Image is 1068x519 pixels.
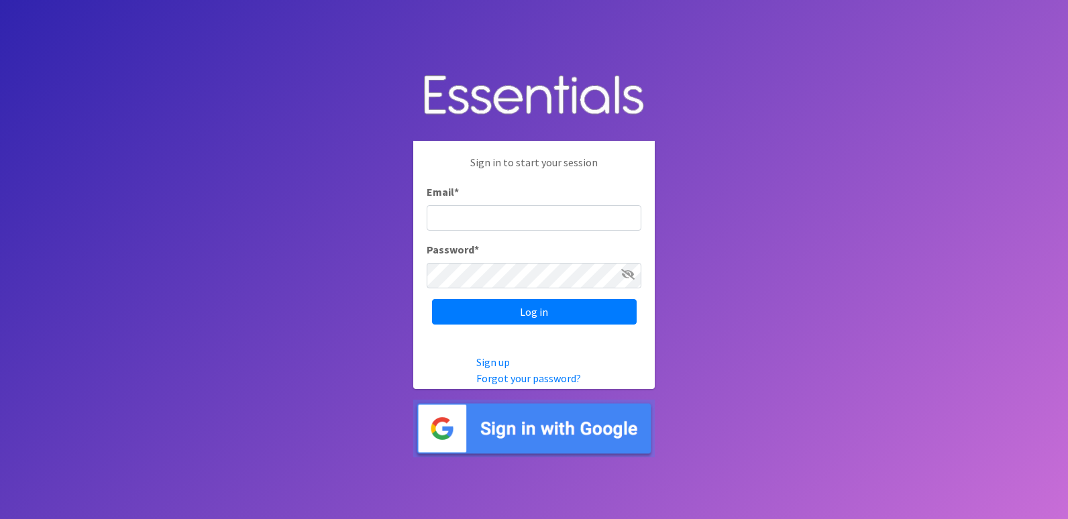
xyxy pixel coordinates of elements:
[427,241,479,257] label: Password
[476,355,510,369] a: Sign up
[413,62,655,131] img: Human Essentials
[454,185,459,198] abbr: required
[427,184,459,200] label: Email
[413,400,655,458] img: Sign in with Google
[427,154,641,184] p: Sign in to start your session
[474,243,479,256] abbr: required
[476,371,581,385] a: Forgot your password?
[432,299,637,325] input: Log in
